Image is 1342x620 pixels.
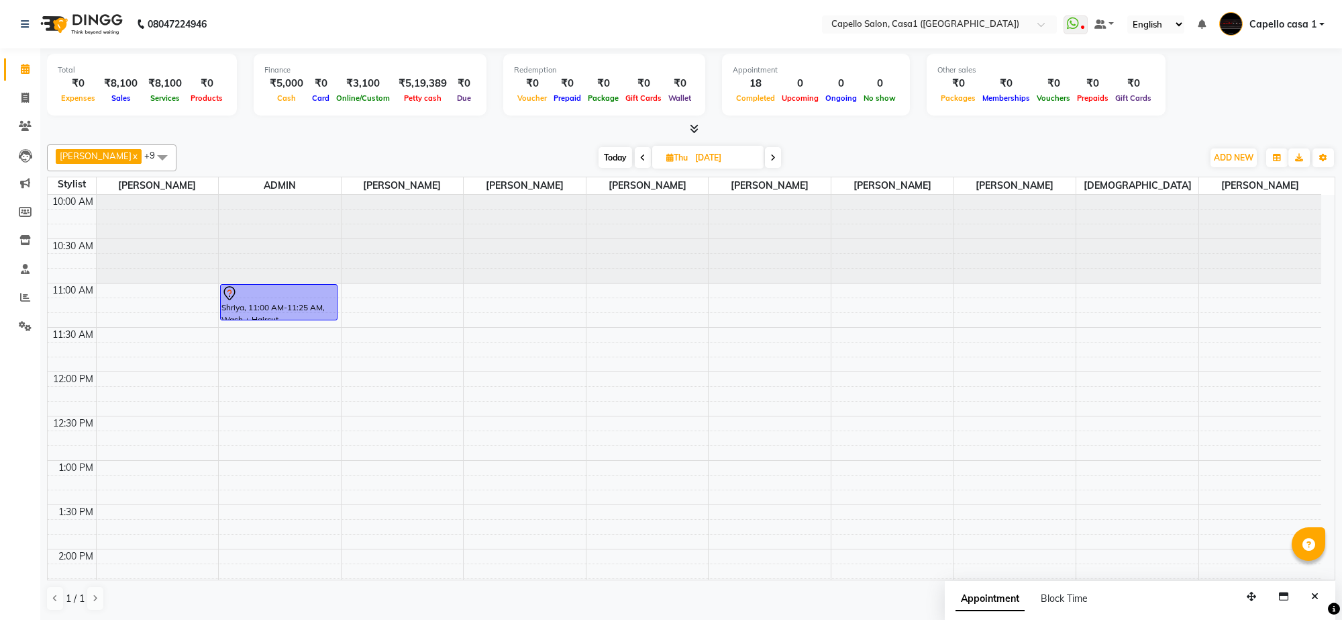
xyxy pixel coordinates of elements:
div: Redemption [514,64,694,76]
div: ₹0 [187,76,226,91]
span: Ongoing [822,93,860,103]
button: ADD NEW [1210,148,1257,167]
span: [PERSON_NAME] [464,177,586,194]
span: [PERSON_NAME] [342,177,464,194]
div: ₹0 [1112,76,1155,91]
span: [PERSON_NAME] [831,177,953,194]
span: [PERSON_NAME] [97,177,219,194]
span: Gift Cards [622,93,665,103]
div: 10:00 AM [50,195,96,209]
span: Products [187,93,226,103]
div: 2:00 PM [56,549,96,564]
iframe: chat widget [1286,566,1329,607]
span: [PERSON_NAME] [1199,177,1321,194]
span: Wallet [665,93,694,103]
div: ₹5,19,389 [393,76,452,91]
div: Total [58,64,226,76]
div: ₹8,100 [143,76,187,91]
div: ₹0 [665,76,694,91]
span: Block Time [1041,592,1088,605]
span: Prepaids [1074,93,1112,103]
span: Today [599,147,632,168]
span: [PERSON_NAME] [60,150,132,161]
span: ADMIN [219,177,341,194]
div: Shriya, 11:00 AM-11:25 AM, Wash + Haircut [221,285,337,320]
div: ₹0 [979,76,1033,91]
span: Online/Custom [333,93,393,103]
div: ₹0 [1074,76,1112,91]
span: Gift Cards [1112,93,1155,103]
span: Thu [663,152,691,163]
span: Vouchers [1033,93,1074,103]
div: 12:30 PM [50,416,96,431]
div: Other sales [937,64,1155,76]
div: 0 [778,76,822,91]
div: ₹0 [937,76,979,91]
span: Upcoming [778,93,822,103]
div: 11:00 AM [50,283,96,298]
span: [PERSON_NAME] [954,177,1076,194]
div: 11:30 AM [50,328,96,342]
span: Due [454,93,474,103]
div: 10:30 AM [50,239,96,253]
img: logo [34,5,126,43]
span: Package [584,93,622,103]
span: 1 / 1 [66,592,85,606]
div: ₹0 [309,76,333,91]
span: No show [860,93,899,103]
span: Services [147,93,183,103]
div: ₹0 [550,76,584,91]
div: 1:30 PM [56,505,96,519]
div: 1:00 PM [56,461,96,475]
span: [PERSON_NAME] [586,177,709,194]
div: ₹3,100 [333,76,393,91]
span: Prepaid [550,93,584,103]
div: ₹0 [1033,76,1074,91]
div: 18 [733,76,778,91]
span: Packages [937,93,979,103]
b: 08047224946 [148,5,207,43]
div: 0 [860,76,899,91]
span: [PERSON_NAME] [709,177,831,194]
input: 2025-09-04 [691,148,758,168]
div: ₹0 [514,76,550,91]
img: Capello casa 1 [1219,12,1243,36]
span: Expenses [58,93,99,103]
div: Appointment [733,64,899,76]
span: Petty cash [401,93,445,103]
span: Capello casa 1 [1249,17,1317,32]
div: 0 [822,76,860,91]
span: Completed [733,93,778,103]
div: Finance [264,64,476,76]
div: ₹0 [58,76,99,91]
div: 12:00 PM [50,372,96,386]
span: ADD NEW [1214,152,1253,163]
div: Stylist [48,177,96,191]
div: ₹0 [452,76,476,91]
span: Appointment [956,587,1025,611]
span: Sales [108,93,134,103]
div: ₹5,000 [264,76,309,91]
div: ₹8,100 [99,76,143,91]
span: Memberships [979,93,1033,103]
div: ₹0 [584,76,622,91]
span: +9 [144,150,165,161]
a: x [132,150,138,161]
span: [DEMOGRAPHIC_DATA] [1076,177,1198,194]
span: Cash [274,93,299,103]
span: Voucher [514,93,550,103]
div: ₹0 [622,76,665,91]
span: Card [309,93,333,103]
